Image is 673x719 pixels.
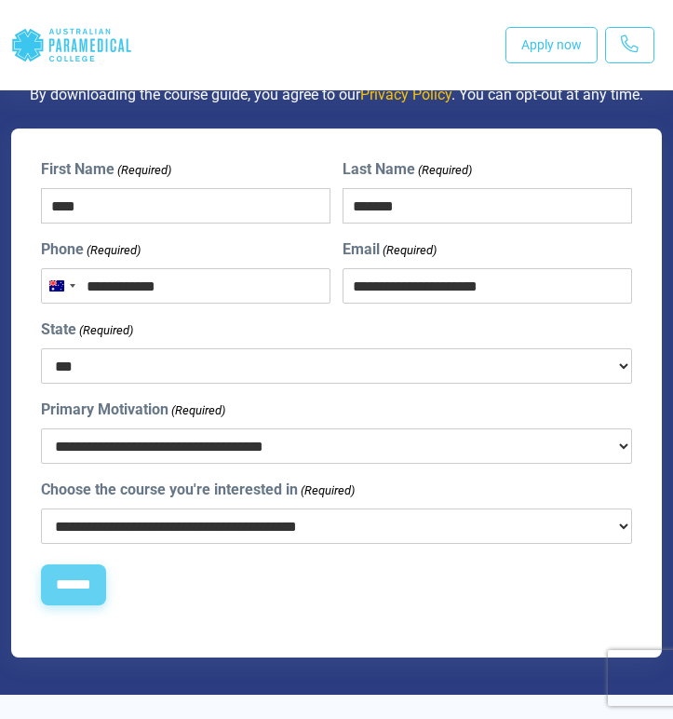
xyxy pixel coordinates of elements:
button: Selected country [42,269,81,303]
span: (Required) [86,241,141,260]
span: (Required) [78,321,134,340]
span: (Required) [416,161,472,180]
p: By downloading the course guide, you agree to our . You can opt-out at any time. [11,84,662,106]
label: Last Name [343,158,472,181]
span: (Required) [300,482,356,500]
label: Email [343,238,437,261]
span: (Required) [170,401,226,420]
a: Apply now [505,27,598,63]
label: Primary Motivation [41,399,225,421]
div: Australian Paramedical College [11,15,132,75]
span: (Required) [116,161,172,180]
label: Phone [41,238,141,261]
label: State [41,319,133,341]
span: (Required) [381,241,437,260]
a: Privacy Policy [360,86,451,103]
label: Choose the course you're interested in [41,479,355,501]
label: First Name [41,158,171,181]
